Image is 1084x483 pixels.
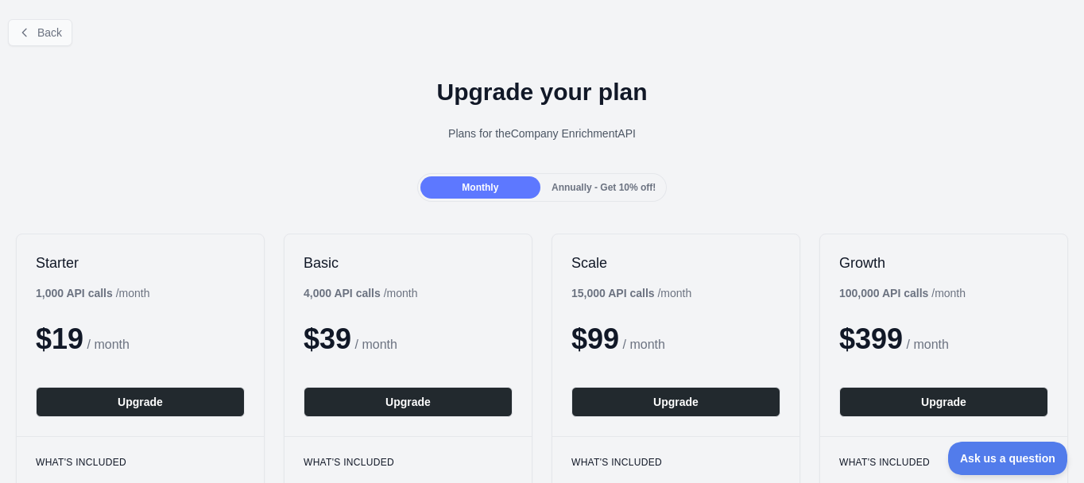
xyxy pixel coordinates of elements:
h2: Growth [839,253,1048,272]
b: 4,000 API calls [304,287,381,299]
h2: Basic [304,253,513,272]
div: / month [304,285,417,301]
iframe: Toggle Customer Support [948,442,1068,475]
span: $ 399 [839,323,903,355]
b: 100,000 API calls [839,287,928,299]
h2: Scale [571,253,780,272]
span: $ 99 [571,323,619,355]
div: / month [571,285,691,301]
b: 15,000 API calls [571,287,655,299]
div: / month [839,285,966,301]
